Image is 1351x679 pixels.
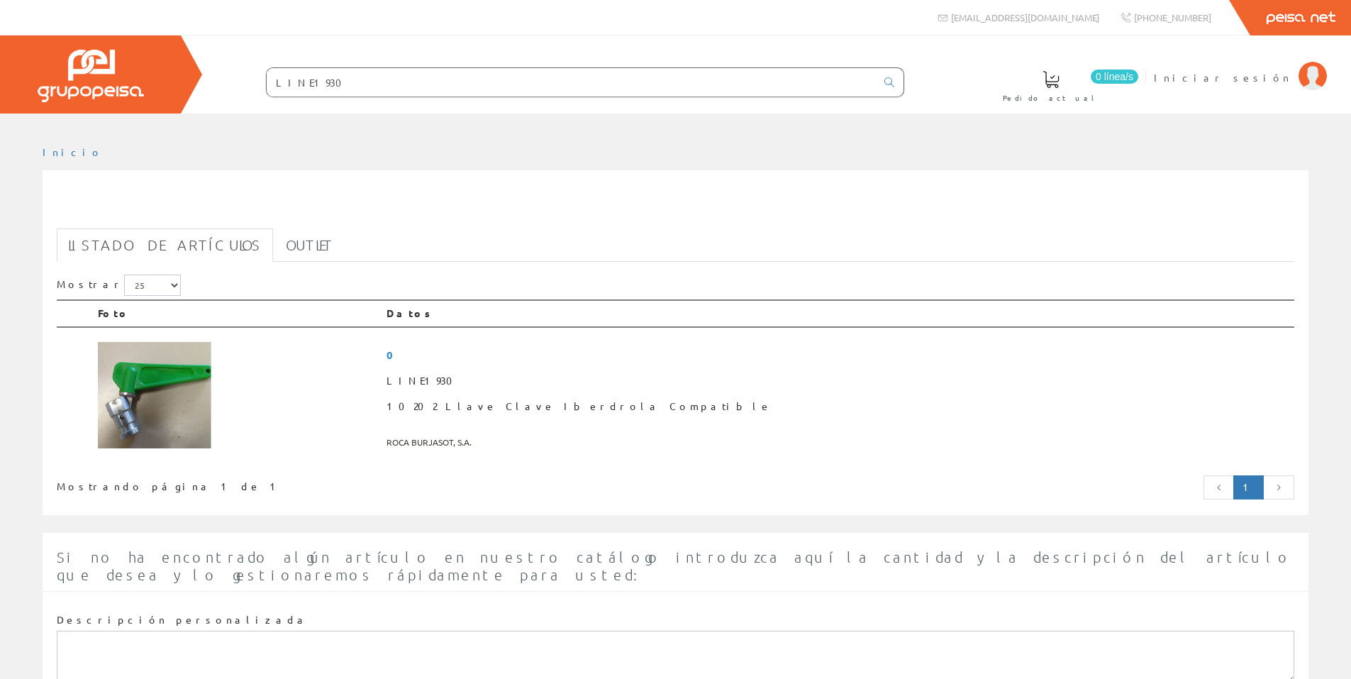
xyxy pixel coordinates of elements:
span: 0 línea/s [1091,70,1138,84]
span: ROCA BURJASOT, S.A. [387,431,1289,454]
span: LINE1930 [387,368,1289,394]
input: Buscar ... [267,68,876,96]
label: Descripción personalizada [57,613,308,627]
a: Inicio [43,145,103,158]
h1: LINE1930 [57,193,1294,221]
span: 10202 Llave Clave Iberdrola Compatible [387,394,1289,419]
a: Outlet [274,228,345,262]
img: Foto artículo 10202 Llave Clave Iberdrola Compatible (160.40925266904x150) [98,342,211,448]
span: [EMAIL_ADDRESS][DOMAIN_NAME] [951,11,1099,23]
span: Si no ha encontrado algún artículo en nuestro catálogo introduzca aquí la cantidad y la descripci... [57,548,1291,583]
a: Listado de artículos [57,228,273,262]
label: Mostrar [57,275,181,296]
th: Foto [92,300,381,327]
select: Mostrar [124,275,181,296]
th: Datos [381,300,1294,327]
img: Grupo Peisa [38,50,144,102]
span: 0 [387,342,1289,368]
span: Iniciar sesión [1154,70,1291,84]
a: Página anterior [1203,475,1235,499]
span: Pedido actual [1003,91,1099,105]
a: Página siguiente [1263,475,1294,499]
span: [PHONE_NUMBER] [1134,11,1211,23]
a: Página actual [1233,475,1264,499]
div: Mostrando página 1 de 1 [57,474,560,494]
a: Iniciar sesión [1154,59,1327,72]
